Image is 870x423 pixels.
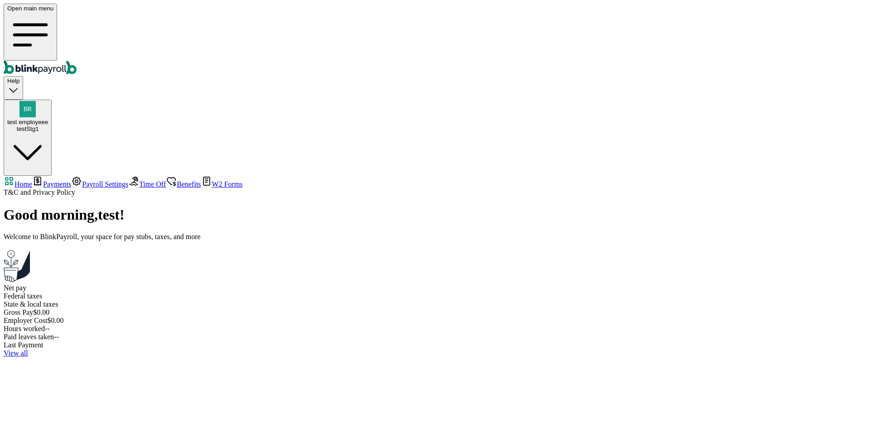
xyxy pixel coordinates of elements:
span: -- [45,325,50,332]
button: Open main menu [4,4,57,61]
span: $ 0.00 [33,308,49,316]
a: Benefits [166,180,201,188]
span: Payments [43,180,71,188]
span: and [4,188,75,196]
span: Paid leaves taken [4,333,54,341]
div: Federal taxes [4,292,866,300]
span: Privacy Policy [33,188,75,196]
a: Payments [32,180,71,188]
a: Time Off [128,180,166,188]
span: T&C [4,188,19,196]
a: Home [4,180,32,188]
span: Hours worked [4,325,45,332]
span: $ 0.00 [47,317,63,324]
a: Payroll Settings [71,180,128,188]
span: Help [7,77,19,84]
h1: Good morning , test ! [4,207,866,223]
span: Gross Pay [4,308,33,316]
span: Benefits [177,180,201,188]
a: W2 Forms [201,180,243,188]
span: Time Off [139,180,166,188]
span: -- [54,333,59,341]
iframe: Chat Widget [715,325,870,423]
span: Home [14,180,32,188]
p: Welcome to BlinkPayroll, your space for pay stubs, taxes, and more [4,233,866,241]
button: Help [4,76,23,99]
div: Last Payment [4,341,866,349]
nav: Team Member Portal Sidebar [4,176,866,197]
span: Payroll Settings [82,180,128,188]
span: Open main menu [7,5,53,12]
a: View all [4,349,28,357]
div: State & local taxes [4,300,866,308]
nav: Global [4,4,866,76]
span: W2 Forms [212,180,243,188]
div: testStg1 [7,125,48,132]
span: test employeee [7,119,48,125]
span: Employer Cost [4,317,47,324]
div: Net pay [4,284,866,292]
button: test employeeetestStg1 [4,100,52,176]
img: Plant illustration [4,248,30,282]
